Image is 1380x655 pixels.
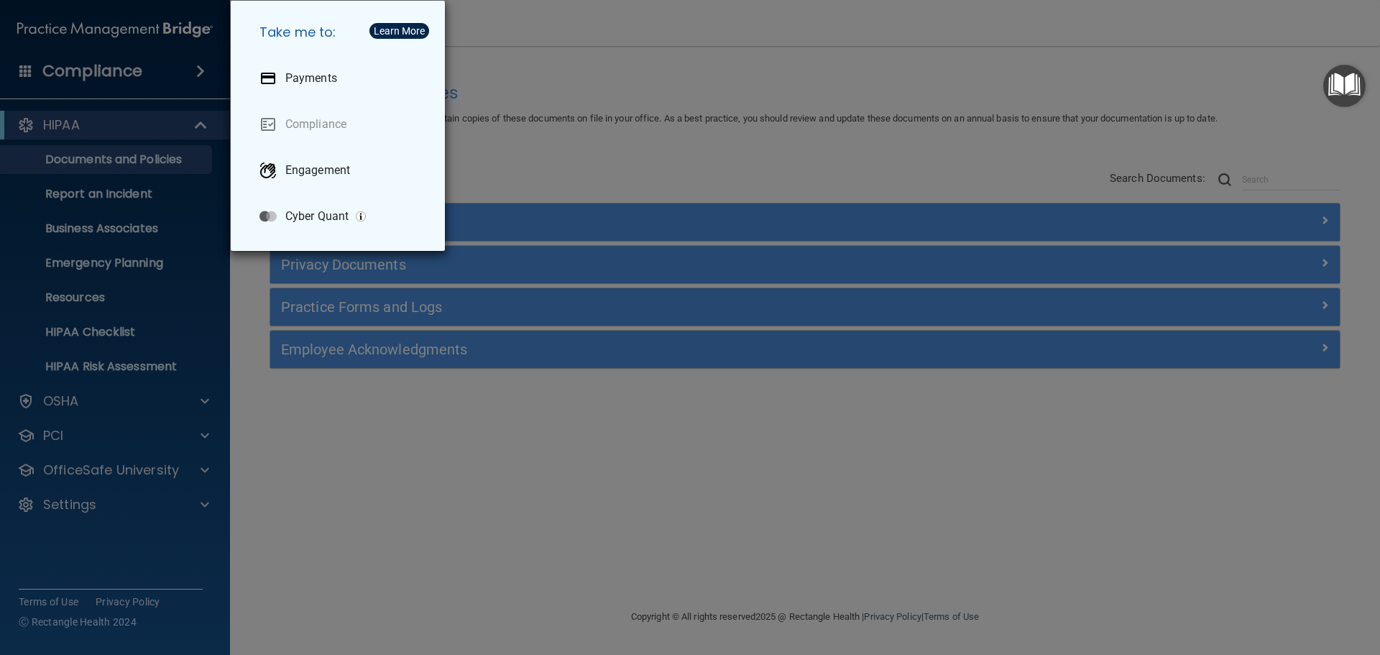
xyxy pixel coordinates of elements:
button: Open Resource Center [1323,65,1366,107]
button: Learn More [369,23,429,39]
div: Learn More [374,26,425,36]
p: Payments [285,71,337,86]
p: Cyber Quant [285,209,349,224]
a: Compliance [248,104,433,145]
a: Cyber Quant [248,196,433,237]
a: Payments [248,58,433,99]
a: Engagement [248,150,433,191]
p: Engagement [285,163,350,178]
h5: Take me to: [248,12,433,52]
